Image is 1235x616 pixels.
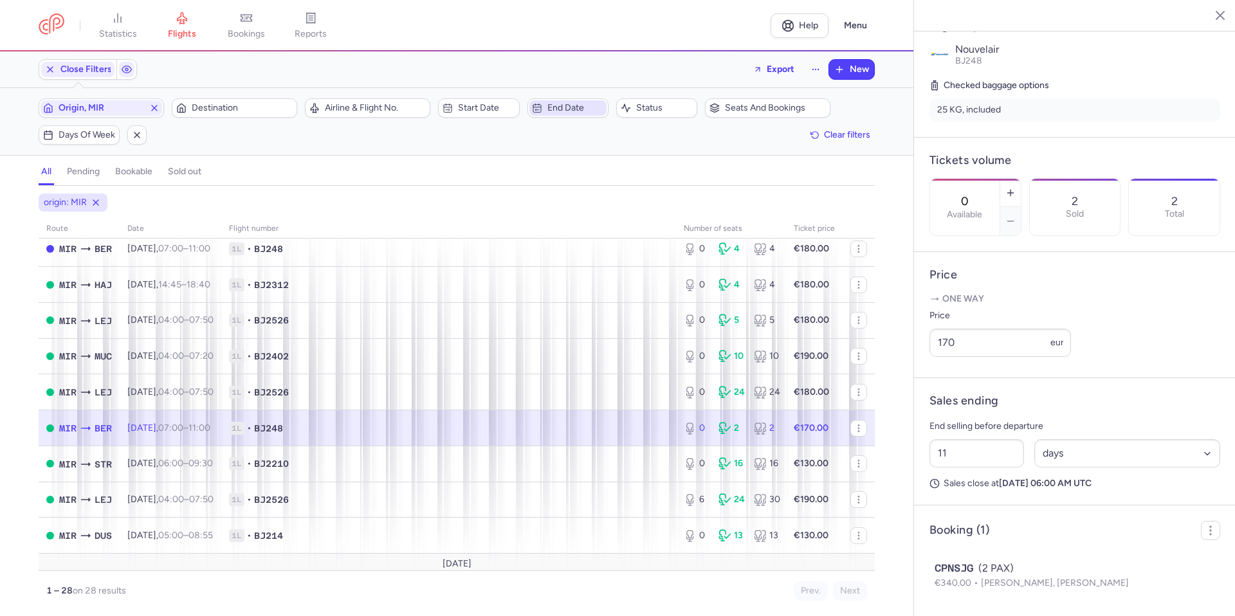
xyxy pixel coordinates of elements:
span: • [247,350,252,363]
th: Flight number [221,219,676,239]
div: 30 [754,493,778,506]
span: OPEN [46,496,54,503]
span: – [158,422,210,433]
div: 10 [718,350,743,363]
time: 04:00 [158,386,184,397]
span: CLOSED [46,245,54,253]
span: [DATE], [127,350,214,361]
span: 1L [229,493,244,506]
strong: €190.00 [794,494,828,505]
span: BJ2402 [254,350,289,363]
span: Habib Bourguiba, Monastir, Tunisia [59,242,77,256]
span: bookings [228,28,265,40]
span: Seats and bookings [725,103,826,113]
span: [DATE], [127,458,213,469]
span: OPEN [46,460,54,467]
div: 13 [754,529,778,542]
a: bookings [214,12,279,40]
li: 25 KG, included [929,98,1220,122]
h4: Price [929,267,1220,282]
button: Destination [172,98,297,118]
strong: €180.00 [794,386,829,397]
div: 13 [718,529,743,542]
div: 5 [754,314,778,327]
div: 2 [718,422,743,435]
h4: bookable [115,166,152,177]
span: Close Filters [60,64,112,75]
span: Days of week [59,130,115,140]
span: statistics [99,28,137,40]
span: OPEN [46,424,54,432]
time: 04:00 [158,350,184,361]
div: 10 [754,350,778,363]
span: – [158,350,214,361]
span: BJ214 [254,529,283,542]
span: BJ248 [254,242,283,255]
span: BJ2210 [254,457,289,470]
span: [DATE], [127,530,213,541]
strong: €180.00 [794,314,829,325]
time: 07:20 [189,350,214,361]
span: Clear filters [824,130,870,140]
span: BJ248 [254,422,283,435]
p: Sold [1066,209,1084,219]
span: [DATE], [127,243,210,254]
time: 04:00 [158,314,184,325]
span: Halle, Leipzig, Germany [95,314,112,328]
span: • [247,314,252,327]
span: Hanover Airport, Hanover, Germany [95,278,112,292]
span: Status [636,103,693,113]
div: 24 [754,386,778,399]
button: Origin, MIR [39,98,164,118]
div: 4 [718,278,743,291]
span: BJ2526 [254,314,289,327]
h5: Checked baggage options [929,78,1220,93]
th: Ticket price [786,219,843,239]
span: Habib Bourguiba, Monastir, Tunisia [59,493,77,507]
h4: sold out [168,166,201,177]
span: 1L [229,350,244,363]
a: CitizenPlane red outlined logo [39,14,64,37]
time: 07:50 [189,494,214,505]
span: reports [295,28,327,40]
span: Start date [458,103,515,113]
div: (2 PAX) [935,561,1215,576]
span: – [158,314,214,325]
h4: Tickets volume [929,153,1220,168]
span: 1L [229,242,244,255]
span: End date [547,103,604,113]
span: 1L [229,529,244,542]
span: Destination [192,103,293,113]
div: 0 [684,386,708,399]
span: – [158,494,214,505]
a: statistics [86,12,150,40]
h4: Sales ending [929,394,998,408]
div: 24 [718,386,743,399]
span: • [247,386,252,399]
time: 09:30 [188,458,213,469]
span: Origin, MIR [59,103,144,113]
a: reports [279,12,343,40]
button: Close Filters [39,60,116,79]
div: 0 [684,278,708,291]
div: 4 [754,278,778,291]
span: 1L [229,386,244,399]
div: 0 [684,314,708,327]
strong: €180.00 [794,279,829,290]
div: 0 [684,350,708,363]
button: New [829,60,874,79]
strong: €190.00 [794,350,828,361]
span: CPNSJG [935,561,973,576]
p: 2 [1171,195,1178,208]
strong: [DATE] 06:00 AM UTC [999,478,1092,489]
h4: Booking (1) [929,523,989,538]
div: 4 [754,242,778,255]
span: – [158,243,210,254]
h4: pending [67,166,100,177]
button: Status [616,98,697,118]
span: Halle, Leipzig, Germany [95,385,112,399]
label: Available [947,210,982,220]
strong: 1 – 28 [46,585,73,596]
div: 0 [684,529,708,542]
time: 11:00 [188,243,210,254]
